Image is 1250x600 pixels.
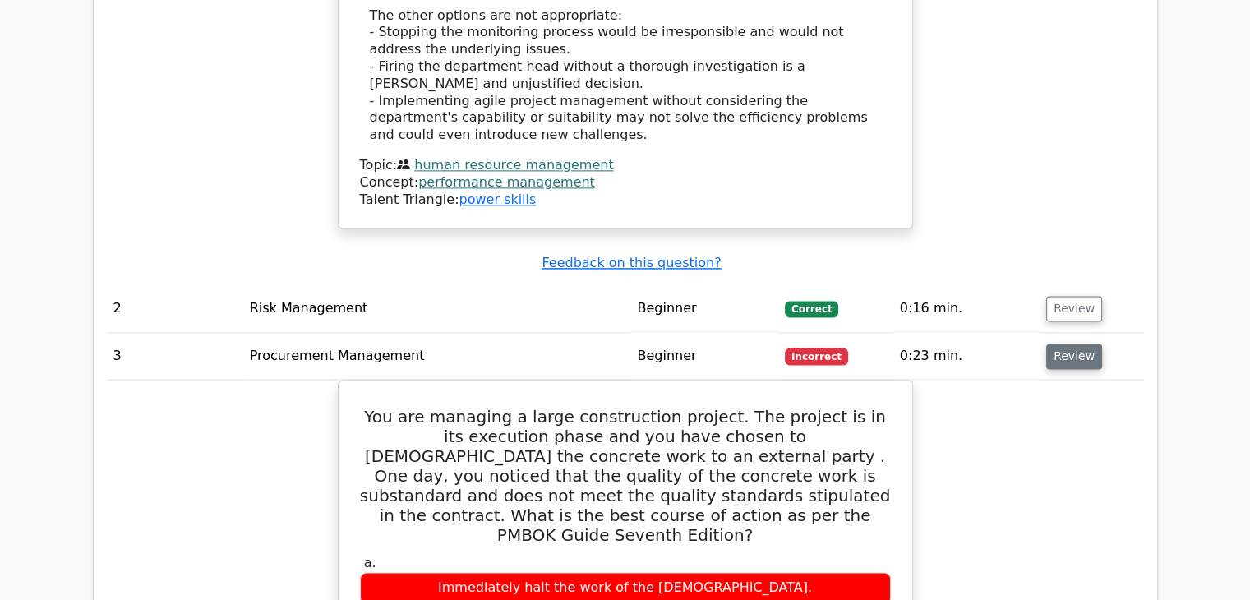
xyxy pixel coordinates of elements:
span: Incorrect [785,348,848,364]
td: Beginner [630,285,778,332]
td: Risk Management [243,285,631,332]
td: Beginner [630,333,778,380]
td: 2 [107,285,243,332]
a: human resource management [414,157,613,173]
div: Topic: [360,157,891,174]
div: Concept: [360,174,891,192]
h5: You are managing a large construction project. The project is in its execution phase and you have... [358,407,893,545]
span: Correct [785,301,838,317]
button: Review [1046,296,1102,321]
td: 0:23 min. [893,333,1040,380]
span: a. [364,555,376,570]
td: 0:16 min. [893,285,1040,332]
a: performance management [418,174,595,190]
td: Procurement Management [243,333,631,380]
a: Feedback on this question? [542,255,721,270]
div: Talent Triangle: [360,157,891,208]
td: 3 [107,333,243,380]
a: power skills [459,192,536,207]
button: Review [1046,344,1102,369]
